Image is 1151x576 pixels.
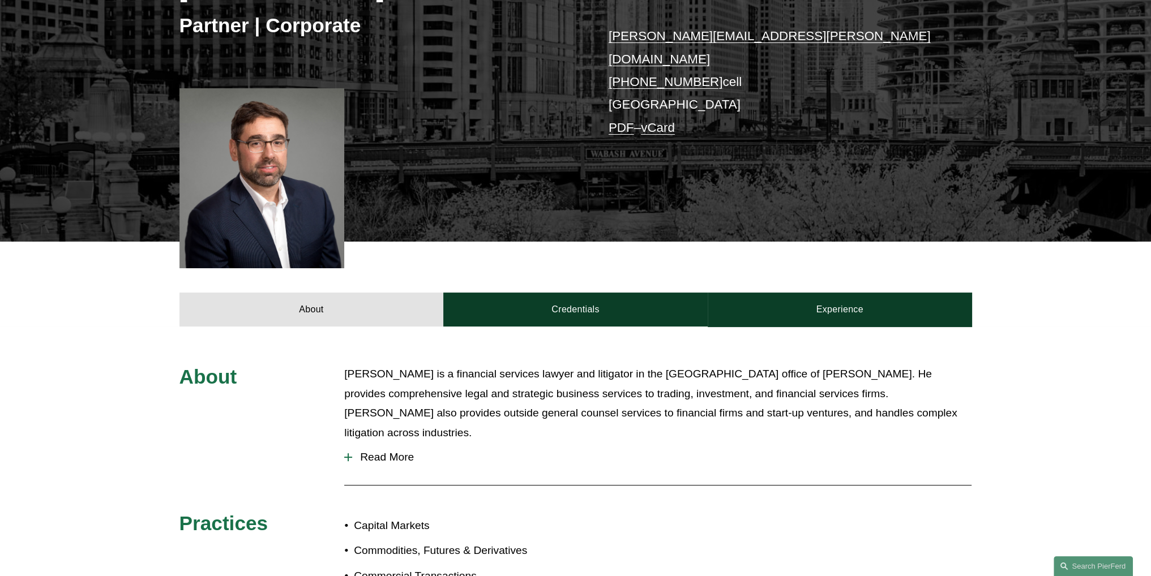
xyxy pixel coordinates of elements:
a: [PERSON_NAME][EMAIL_ADDRESS][PERSON_NAME][DOMAIN_NAME] [609,29,931,66]
span: Read More [352,451,972,463]
p: [PERSON_NAME] is a financial services lawyer and litigator in the [GEOGRAPHIC_DATA] office of [PE... [344,364,972,442]
a: vCard [641,121,675,135]
button: Read More [344,442,972,472]
span: About [179,366,237,388]
p: Capital Markets [354,516,575,536]
h3: Partner | Corporate [179,13,576,38]
a: Credentials [443,293,708,326]
a: [PHONE_NUMBER] [609,75,723,89]
a: PDF [609,121,634,135]
a: About [179,293,444,326]
p: Commodities, Futures & Derivatives [354,541,575,561]
a: Search this site [1054,556,1133,576]
a: Experience [708,293,972,326]
span: Practices [179,512,268,534]
p: cell [GEOGRAPHIC_DATA] – [609,25,939,139]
